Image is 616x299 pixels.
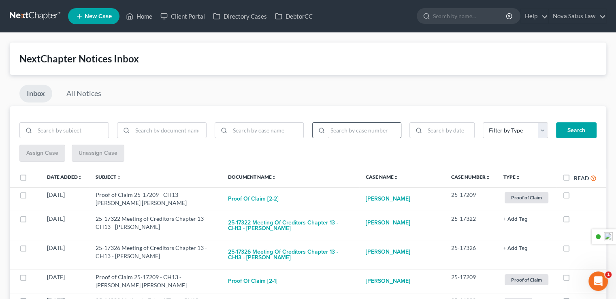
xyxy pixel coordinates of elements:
[271,9,317,23] a: DebtorCC
[503,217,528,222] button: + Add Tag
[505,274,548,285] span: Proof of Claim
[89,269,222,293] td: Proof of Claim 25-17209 - CH13 - [PERSON_NAME] [PERSON_NAME]
[132,123,206,138] input: Search by document name
[588,271,608,291] iframe: Intercom live chat
[366,191,410,207] a: [PERSON_NAME]
[433,9,507,23] input: Search by name...
[228,273,277,289] button: Proof of Claim [2-1]
[503,191,550,204] a: Proof of Claim
[516,175,520,180] i: unfold_more
[272,175,277,180] i: unfold_more
[366,215,410,231] a: [PERSON_NAME]
[78,175,83,180] i: unfold_more
[116,175,121,180] i: unfold_more
[96,174,121,180] a: Subjectunfold_more
[35,123,109,138] input: Search by subject
[85,13,112,19] span: New Case
[59,85,109,103] a: All Notices
[394,175,399,180] i: unfold_more
[156,9,209,23] a: Client Portal
[19,52,597,65] div: NextChapter Notices Inbox
[521,9,548,23] a: Help
[451,174,490,180] a: Case Numberunfold_more
[556,122,597,139] button: Search
[574,174,589,182] label: Read
[209,9,271,23] a: Directory Cases
[503,215,550,223] a: + Add Tag
[503,246,528,251] button: + Add Tag
[230,123,304,138] input: Search by case name
[228,174,277,180] a: Document Nameunfold_more
[89,211,222,240] td: 25-17322 Meeting of Creditors Chapter 13 - CH13 - [PERSON_NAME]
[40,240,89,269] td: [DATE]
[445,240,497,269] td: 25-17326
[503,273,550,286] a: Proof of Claim
[228,191,279,207] button: Proof of Claim [2-2]
[445,269,497,293] td: 25-17209
[366,174,399,180] a: Case Nameunfold_more
[40,269,89,293] td: [DATE]
[445,187,497,211] td: 25-17209
[549,9,606,23] a: Nova Satus Law
[503,174,520,180] a: Typeunfold_more
[445,211,497,240] td: 25-17322
[228,215,353,237] button: 25-17322 Meeting of Creditors Chapter 13 - CH13 - [PERSON_NAME]
[89,240,222,269] td: 25-17326 Meeting of Creditors Chapter 13 - CH13 - [PERSON_NAME]
[605,271,612,278] span: 1
[503,244,550,252] a: + Add Tag
[486,175,490,180] i: unfold_more
[228,244,353,266] button: 25-17326 Meeting of Creditors Chapter 13 - CH13 - [PERSON_NAME]
[47,174,83,180] a: Date Addedunfold_more
[89,187,222,211] td: Proof of Claim 25-17209 - CH13 - [PERSON_NAME] [PERSON_NAME]
[40,187,89,211] td: [DATE]
[366,273,410,289] a: [PERSON_NAME]
[40,211,89,240] td: [DATE]
[505,192,548,203] span: Proof of Claim
[425,123,474,138] input: Search by date
[19,85,52,103] a: Inbox
[328,123,401,138] input: Search by case number
[122,9,156,23] a: Home
[366,244,410,260] a: [PERSON_NAME]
